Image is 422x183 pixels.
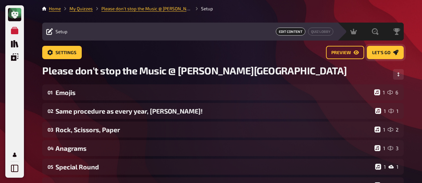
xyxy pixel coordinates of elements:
[42,46,82,59] a: Settings
[308,28,333,36] a: Quiz Lobby
[48,145,53,151] div: 04
[372,50,390,55] span: Let's go
[55,126,372,134] div: Rock, Scissors, Paper
[8,24,21,37] a: My Quizzes
[192,5,213,12] li: Setup
[388,108,398,114] div: 1
[48,127,53,133] div: 03
[367,46,404,59] a: Let's go
[48,89,53,95] div: 01
[55,29,67,34] span: Setup
[55,89,371,96] div: Emojis
[42,64,347,76] span: Please don't stop the Music @ [PERSON_NAME][GEOGRAPHIC_DATA]
[326,46,364,59] a: Preview
[393,69,404,80] button: Change Order
[331,50,351,55] span: Preview
[55,107,372,115] div: Same procedure as every year, [PERSON_NAME]!
[61,5,93,12] li: My Quizzes
[49,5,61,12] li: Home
[48,108,53,114] div: 02
[374,145,385,151] div: 1
[388,164,398,170] div: 1
[375,108,386,114] div: 1
[375,164,386,170] div: 1
[55,163,372,171] div: Special Round
[55,50,76,55] span: Settings
[374,89,385,95] div: 1
[55,144,372,152] div: Anagrams
[388,127,398,133] div: 2
[101,6,238,11] a: Please don't stop the Music @ [PERSON_NAME][GEOGRAPHIC_DATA]
[93,5,192,12] li: Please don't stop the Music @ Pappala Pub
[8,37,21,50] a: Quiz Library
[387,89,398,95] div: 6
[48,164,53,170] div: 05
[374,127,385,133] div: 1
[8,50,21,64] a: Overlays
[49,6,61,11] a: Home
[69,6,93,11] a: My Quizzes
[8,148,21,161] a: My Account
[276,28,305,36] span: Edit Content
[388,145,398,151] div: 3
